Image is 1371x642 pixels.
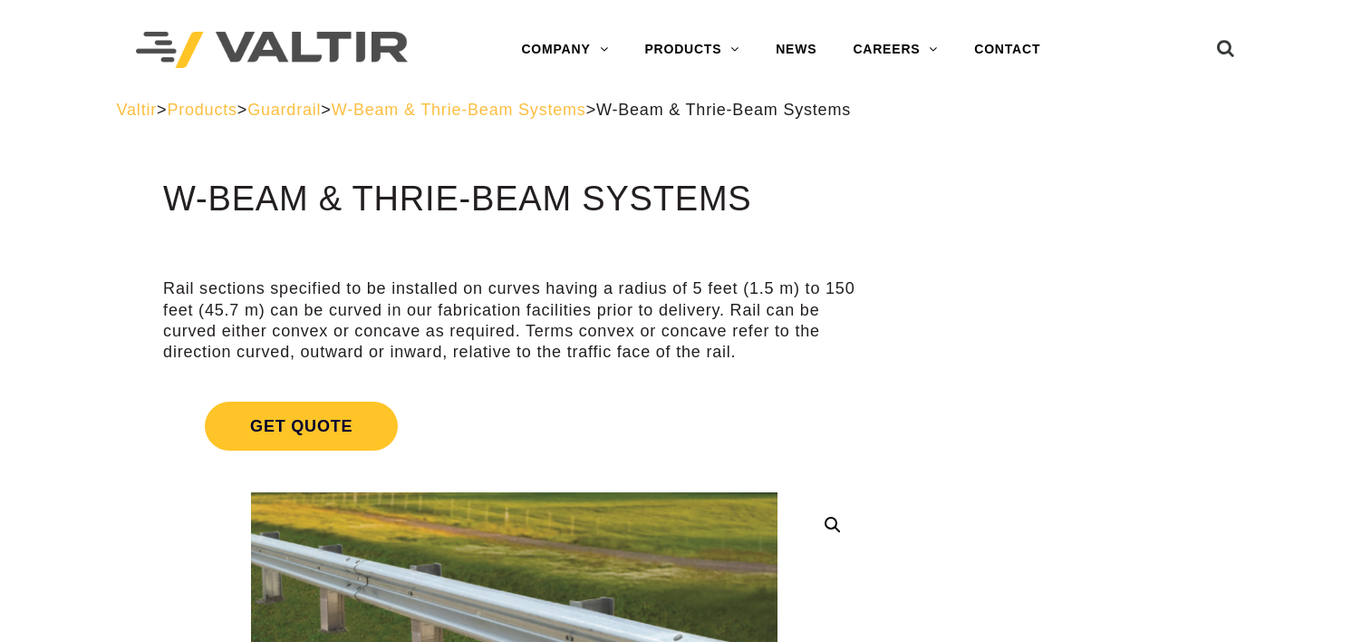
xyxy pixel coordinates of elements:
h1: W-Beam & Thrie-Beam Systems [163,180,865,219]
img: Valtir [136,32,408,69]
a: Get Quote [163,380,865,472]
a: Valtir [117,101,157,119]
p: Rail sections specified to be installed on curves having a radius of 5 feet (1.5 m) to 150 feet (... [163,278,865,364]
a: COMPANY [503,32,626,68]
a: CONTACT [956,32,1058,68]
a: W-Beam & Thrie-Beam Systems [332,101,586,119]
span: Get Quote [205,402,398,451]
a: CAREERS [835,32,956,68]
a: Guardrail [247,101,321,119]
span: W-Beam & Thrie-Beam Systems [596,101,851,119]
div: > > > > [117,100,1255,121]
a: Products [167,101,237,119]
a: NEWS [758,32,835,68]
a: PRODUCTS [626,32,758,68]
